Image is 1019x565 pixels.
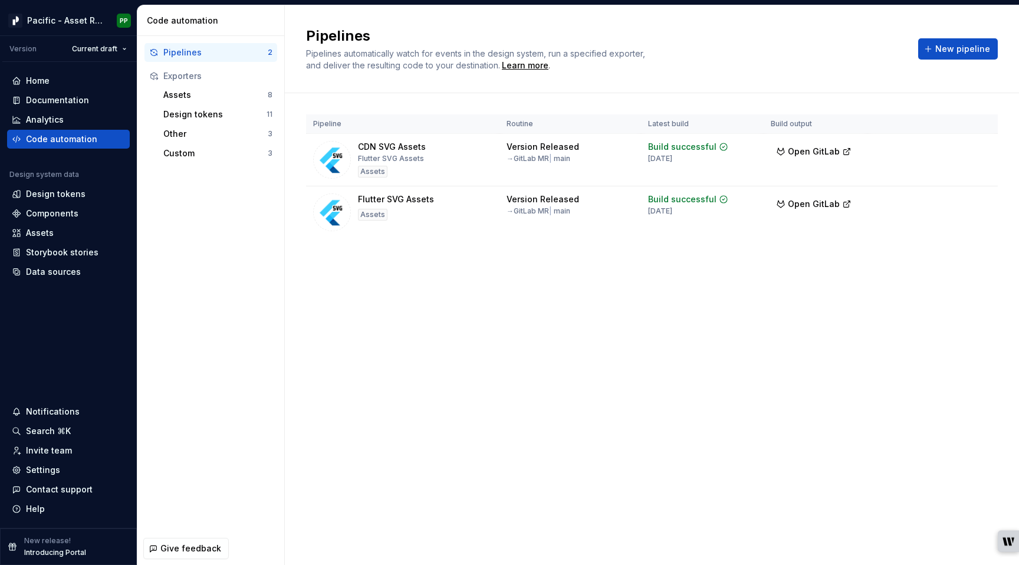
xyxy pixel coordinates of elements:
span: Open GitLab [788,198,840,210]
span: Give feedback [160,543,221,554]
div: Settings [26,464,60,476]
div: Analytics [26,114,64,126]
div: Version [9,44,37,54]
div: → GitLab MR main [507,154,570,163]
a: Components [7,204,130,223]
div: Exporters [163,70,272,82]
button: Open GitLab [771,141,857,162]
span: Pipelines automatically watch for events in the design system, run a specified exporter, and deli... [306,48,647,70]
button: Design tokens11 [159,105,277,124]
th: Routine [499,114,641,134]
div: 2 [268,48,272,57]
div: Version Released [507,141,579,153]
div: 3 [268,129,272,139]
div: Other [163,128,268,140]
div: Code automation [147,15,280,27]
span: | [549,154,552,163]
div: Design tokens [163,109,267,120]
div: Version Released [507,193,579,205]
div: Components [26,208,78,219]
a: Home [7,71,130,90]
button: Contact support [7,480,130,499]
div: CDN SVG Assets [358,141,426,153]
div: 3 [268,149,272,158]
div: Home [26,75,50,87]
div: Assets [358,166,387,178]
div: → GitLab MR main [507,206,570,216]
div: 8 [268,90,272,100]
div: Notifications [26,406,80,418]
button: Pacific - Asset Repository (Glyphs)PP [2,8,134,33]
div: 11 [267,110,272,119]
button: Notifications [7,402,130,421]
span: . [500,61,550,70]
a: Design tokens [7,185,130,203]
button: Give feedback [143,538,229,559]
button: Other3 [159,124,277,143]
button: Custom3 [159,144,277,163]
p: New release! [24,536,71,546]
th: Build output [764,114,867,134]
button: New pipeline [918,38,998,60]
div: Build successful [648,193,716,205]
div: Assets [163,89,268,101]
div: Flutter SVG Assets [358,154,424,163]
a: Analytics [7,110,130,129]
a: Invite team [7,441,130,460]
a: Open GitLab [771,201,857,211]
button: Current draft [67,41,132,57]
p: Introducing Portal [24,548,86,557]
div: Help [26,503,45,515]
div: Assets [26,227,54,239]
div: [DATE] [648,206,672,216]
th: Pipeline [306,114,499,134]
a: Code automation [7,130,130,149]
a: Storybook stories [7,243,130,262]
button: Help [7,500,130,518]
div: [DATE] [648,154,672,163]
div: Invite team [26,445,72,456]
button: Open GitLab [771,193,857,215]
div: Pacific - Asset Repository (Glyphs) [27,15,103,27]
a: Data sources [7,262,130,281]
div: Design system data [9,170,79,179]
div: Build successful [648,141,716,153]
a: Learn more [502,60,548,71]
th: Latest build [641,114,764,134]
div: Code automation [26,133,97,145]
button: Pipelines2 [144,43,277,62]
span: Open GitLab [788,146,840,157]
img: 8d0dbd7b-a897-4c39-8ca0-62fbda938e11.png [8,14,22,28]
h2: Pipelines [306,27,904,45]
div: Search ⌘K [26,425,71,437]
a: Open GitLab [771,148,857,158]
div: Contact support [26,484,93,495]
span: New pipeline [935,43,990,55]
div: Data sources [26,266,81,278]
div: Documentation [26,94,89,106]
span: | [549,206,552,215]
div: Design tokens [26,188,86,200]
button: Search ⌘K [7,422,130,441]
a: Assets [7,224,130,242]
div: Flutter SVG Assets [358,193,434,205]
div: Storybook stories [26,247,98,258]
button: Assets8 [159,86,277,104]
div: PP [120,16,128,25]
div: Custom [163,147,268,159]
span: Current draft [72,44,117,54]
a: Documentation [7,91,130,110]
div: Pipelines [163,47,268,58]
div: Assets [358,209,387,221]
a: Settings [7,461,130,479]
